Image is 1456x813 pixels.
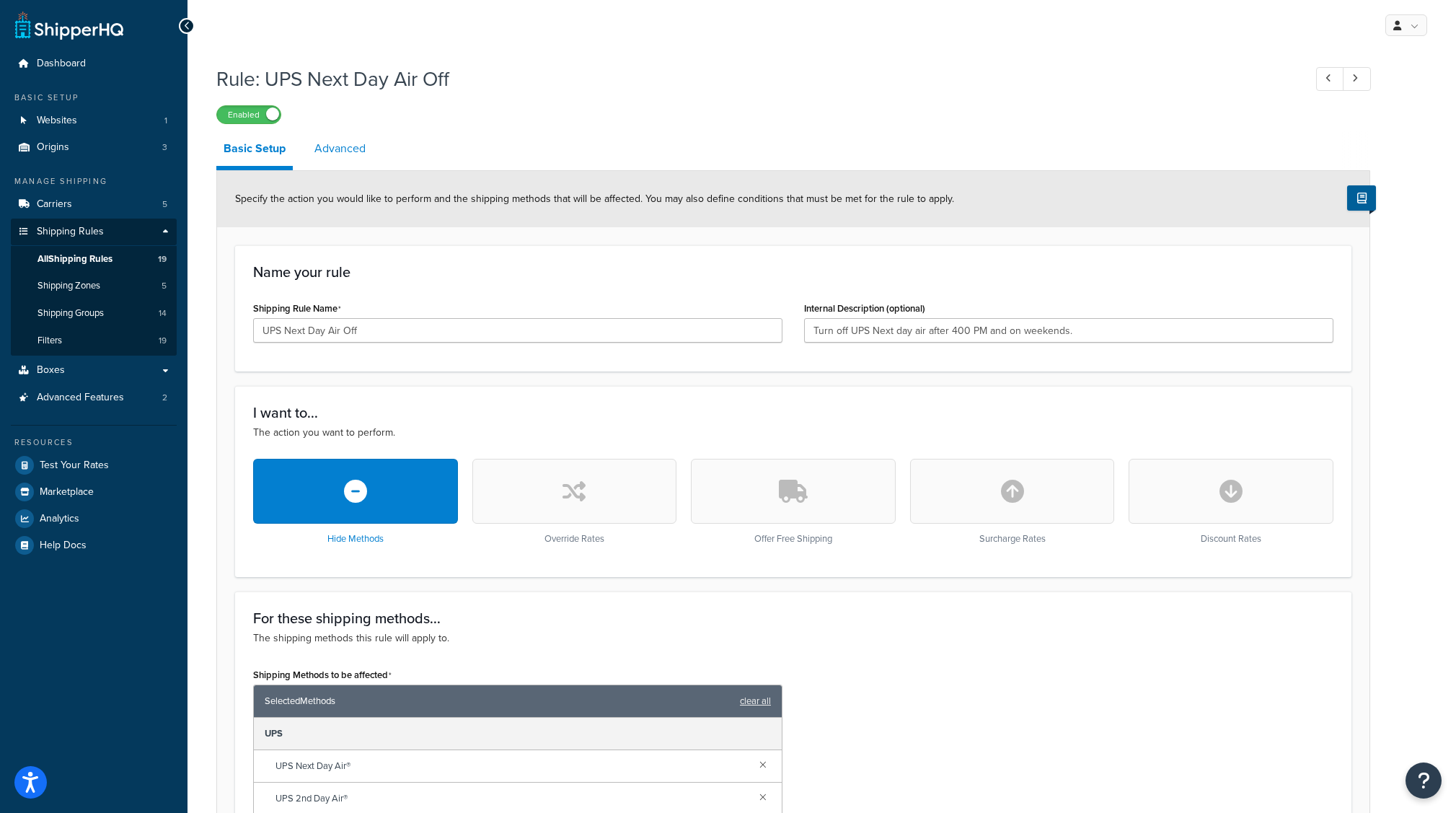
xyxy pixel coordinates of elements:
li: Websites [11,107,177,134]
a: Advanced [307,131,373,166]
span: 3 [162,141,167,154]
a: Origins3 [11,134,177,161]
span: Marketplace [40,486,94,498]
span: UPS Next Day Air® [275,756,748,776]
button: Open Resource Center [1406,763,1442,799]
div: Basic Setup [11,92,177,104]
span: Dashboard [37,58,86,70]
span: 19 [158,253,167,265]
span: 5 [162,280,167,292]
li: Origins [11,134,177,161]
span: Specify the action you would like to perform and the shipping methods that will be affected. You ... [235,191,954,206]
span: 14 [159,307,167,320]
a: Analytics [11,506,177,532]
a: Advanced Features2 [11,384,177,411]
a: Help Docs [11,532,177,558]
label: Enabled [217,106,281,123]
a: clear all [740,691,771,711]
p: The action you want to perform. [253,425,1333,441]
h3: For these shipping methods... [253,610,1333,626]
label: Shipping Methods to be affected [253,669,392,681]
a: Filters19 [11,328,177,354]
div: Offer Free Shipping [691,459,896,545]
a: Previous Record [1316,67,1344,91]
a: Next Record [1343,67,1371,91]
span: 19 [159,335,167,347]
li: Filters [11,328,177,354]
a: Marketplace [11,479,177,505]
label: Shipping Rule Name [253,303,341,315]
a: Dashboard [11,50,177,77]
div: Hide Methods [253,459,458,545]
li: Carriers [11,191,177,218]
span: Boxes [37,364,65,377]
span: 5 [162,198,167,211]
span: All Shipping Rules [37,253,112,265]
button: Show Help Docs [1347,185,1376,211]
h3: Name your rule [253,264,1333,280]
span: 2 [162,392,167,404]
span: Selected Methods [265,691,733,711]
div: Surcharge Rates [910,459,1115,545]
span: Help Docs [40,540,87,552]
p: The shipping methods this rule will apply to. [253,630,1333,646]
li: Shipping Rules [11,219,177,356]
div: UPS [254,718,782,750]
span: Shipping Zones [37,280,100,292]
li: Shipping Groups [11,300,177,327]
span: Origins [37,141,69,154]
span: Shipping Groups [37,307,104,320]
span: Analytics [40,513,79,525]
a: Carriers5 [11,191,177,218]
h3: I want to... [253,405,1333,421]
a: Test Your Rates [11,452,177,478]
span: UPS 2nd Day Air® [275,788,748,809]
span: 1 [164,115,167,127]
a: Shipping Zones5 [11,273,177,299]
div: Resources [11,436,177,449]
label: Internal Description (optional) [804,303,925,314]
span: Shipping Rules [37,226,104,238]
a: Basic Setup [216,131,293,170]
a: AllShipping Rules19 [11,246,177,273]
a: Shipping Rules [11,219,177,245]
div: Manage Shipping [11,175,177,188]
span: Test Your Rates [40,460,109,472]
div: Discount Rates [1129,459,1333,545]
h1: Rule: UPS Next Day Air Off [216,65,1289,93]
div: Override Rates [472,459,677,545]
a: Shipping Groups14 [11,300,177,327]
span: Websites [37,115,77,127]
span: Advanced Features [37,392,124,404]
li: Shipping Zones [11,273,177,299]
li: Advanced Features [11,384,177,411]
span: Filters [37,335,62,347]
a: Websites1 [11,107,177,134]
span: Carriers [37,198,72,211]
a: Boxes [11,357,177,384]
